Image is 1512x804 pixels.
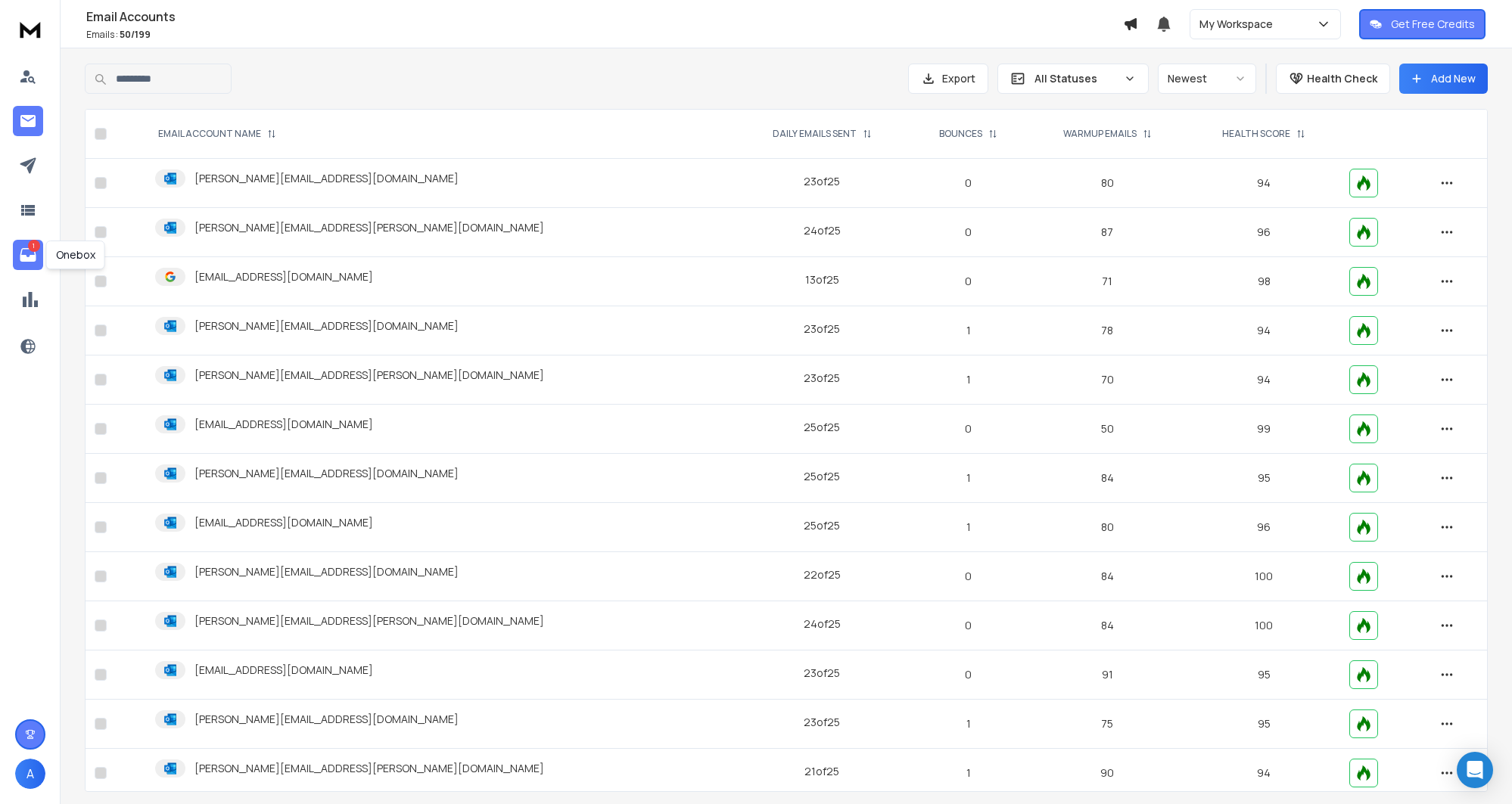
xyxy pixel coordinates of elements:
td: 94 [1187,355,1340,405]
div: 25 of 25 [804,469,840,484]
div: 24 of 25 [804,223,841,238]
td: 95 [1187,650,1340,700]
div: 24 of 25 [804,616,841,632]
p: 0 [919,175,1018,191]
p: WARMUP EMAILS [1063,128,1137,140]
p: 0 [919,618,1018,633]
p: 0 [919,274,1018,289]
p: All Statuses [1034,71,1118,86]
p: Emails : [86,29,1123,41]
td: 84 [1027,601,1187,650]
div: 23 of 25 [804,666,840,681]
button: A [15,759,45,789]
div: EMAIL ACCOUNT NAME [158,128,276,140]
div: 22 of 25 [804,567,841,582]
p: [PERSON_NAME][EMAIL_ADDRESS][DOMAIN_NAME] [194,712,459,727]
p: 0 [919,421,1018,436]
td: 87 [1027,208,1187,257]
td: 80 [1027,503,1187,552]
p: BOUNCES [939,128,982,140]
p: [EMAIL_ADDRESS][DOMAIN_NAME] [194,515,373,530]
p: [PERSON_NAME][EMAIL_ADDRESS][DOMAIN_NAME] [194,466,459,481]
div: 13 of 25 [805,272,839,287]
td: 90 [1027,749,1187,798]
img: logo [15,15,45,43]
td: 95 [1187,454,1340,503]
td: 100 [1187,601,1340,650]
td: 98 [1187,257,1340,306]
div: 23 of 25 [804,715,840,730]
td: 70 [1027,355,1187,405]
button: Health Check [1276,64,1390,94]
p: [PERSON_NAME][EMAIL_ADDRESS][PERSON_NAME][DOMAIN_NAME] [194,613,544,629]
div: 23 of 25 [804,371,840,386]
p: My Workspace [1199,17,1279,32]
td: 84 [1027,552,1187,601]
td: 99 [1187,405,1340,454]
p: DAILY EMAILS SENT [773,128,857,140]
td: 78 [1027,306,1187,355]
button: Add New [1399,64,1488,94]
a: 1 [13,240,43,270]
p: 1 [919,765,1018,781]
button: Get Free Credits [1359,9,1486,39]
p: [PERSON_NAME][EMAIL_ADDRESS][PERSON_NAME][DOMAIN_NAME] [194,220,544,235]
p: 0 [919,569,1018,584]
p: [PERSON_NAME][EMAIL_ADDRESS][PERSON_NAME][DOMAIN_NAME] [194,368,544,383]
p: Health Check [1307,71,1377,86]
td: 50 [1027,405,1187,454]
p: 1 [28,240,40,252]
p: [PERSON_NAME][EMAIL_ADDRESS][DOMAIN_NAME] [194,564,459,579]
p: [PERSON_NAME][EMAIL_ADDRESS][DOMAIN_NAME] [194,171,459,186]
div: 23 of 25 [804,174,840,189]
p: 0 [919,225,1018,240]
td: 84 [1027,454,1187,503]
td: 94 [1187,159,1340,208]
p: [EMAIL_ADDRESS][DOMAIN_NAME] [194,269,373,284]
td: 91 [1027,650,1187,700]
div: Open Intercom Messenger [1457,752,1493,788]
p: 0 [919,667,1018,682]
span: 50 / 199 [120,28,151,41]
td: 100 [1187,552,1340,601]
div: 23 of 25 [804,321,840,337]
p: 1 [919,470,1018,486]
td: 95 [1187,700,1340,749]
div: Onebox [46,241,105,269]
button: Export [908,64,988,94]
div: 25 of 25 [804,420,840,435]
p: 1 [919,716,1018,731]
td: 94 [1187,306,1340,355]
p: [EMAIL_ADDRESS][DOMAIN_NAME] [194,663,373,678]
td: 96 [1187,503,1340,552]
td: 94 [1187,749,1340,798]
td: 80 [1027,159,1187,208]
td: 75 [1027,700,1187,749]
p: 1 [919,323,1018,338]
div: 25 of 25 [804,518,840,533]
div: 21 of 25 [804,764,839,779]
p: [PERSON_NAME][EMAIL_ADDRESS][PERSON_NAME][DOMAIN_NAME] [194,761,544,776]
p: HEALTH SCORE [1222,128,1290,140]
p: 1 [919,372,1018,387]
p: [PERSON_NAME][EMAIL_ADDRESS][DOMAIN_NAME] [194,318,459,334]
td: 71 [1027,257,1187,306]
p: Get Free Credits [1391,17,1475,32]
p: 1 [919,520,1018,535]
h1: Email Accounts [86,8,1123,26]
p: [EMAIL_ADDRESS][DOMAIN_NAME] [194,417,373,432]
td: 96 [1187,208,1340,257]
button: Newest [1158,64,1256,94]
